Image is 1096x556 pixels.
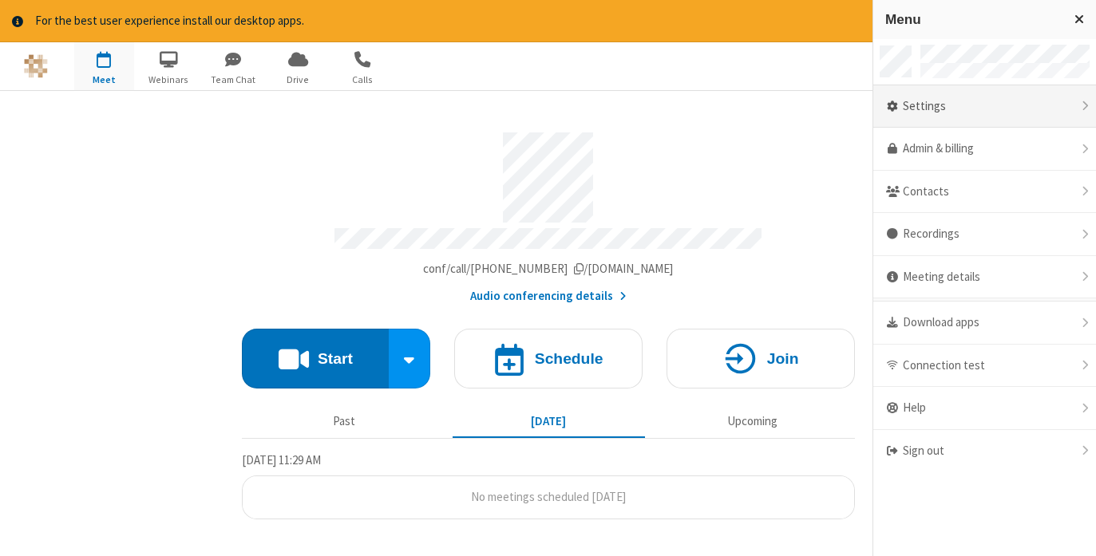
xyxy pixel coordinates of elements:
div: Sign out [873,430,1096,472]
span: No meetings scheduled [DATE] [471,489,626,504]
div: Recordings [873,213,1096,256]
span: Meet [74,73,134,87]
span: Webinars [139,73,199,87]
a: Admin & billing [873,128,1096,171]
span: Team Chat [204,73,263,87]
span: [DATE] 11:29 AM [242,452,321,467]
h3: Menu [885,12,1060,27]
section: Account details [242,120,855,305]
h4: Join [767,351,799,366]
button: Past [247,407,440,437]
iframe: Chat [1056,515,1084,545]
span: Calls [333,73,393,87]
div: Open menu [871,42,1096,90]
section: Today's Meetings [242,451,855,519]
div: For the best user experience install our desktop apps. [35,12,964,30]
button: Schedule [454,329,643,388]
div: Help [873,387,1096,430]
button: Logo [6,42,65,90]
div: Contacts [873,171,1096,214]
div: Settings [873,85,1096,128]
button: Upcoming [656,407,849,437]
span: Drive [268,73,328,87]
h4: Schedule [535,351,603,366]
span: Copy my meeting room link [423,261,673,276]
div: Download apps [873,302,1096,345]
button: Copy my meeting room linkCopy my meeting room link [423,260,673,278]
div: Start conference options [389,329,430,388]
button: Start [242,329,390,388]
img: QA Selenium DO NOT DELETE OR CHANGE [24,54,48,78]
h4: Start [318,351,353,366]
button: Join [667,329,855,388]
button: [DATE] [452,407,644,437]
button: Audio conferencing details [470,287,626,306]
div: Connection test [873,345,1096,388]
div: Meeting details [873,256,1096,299]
